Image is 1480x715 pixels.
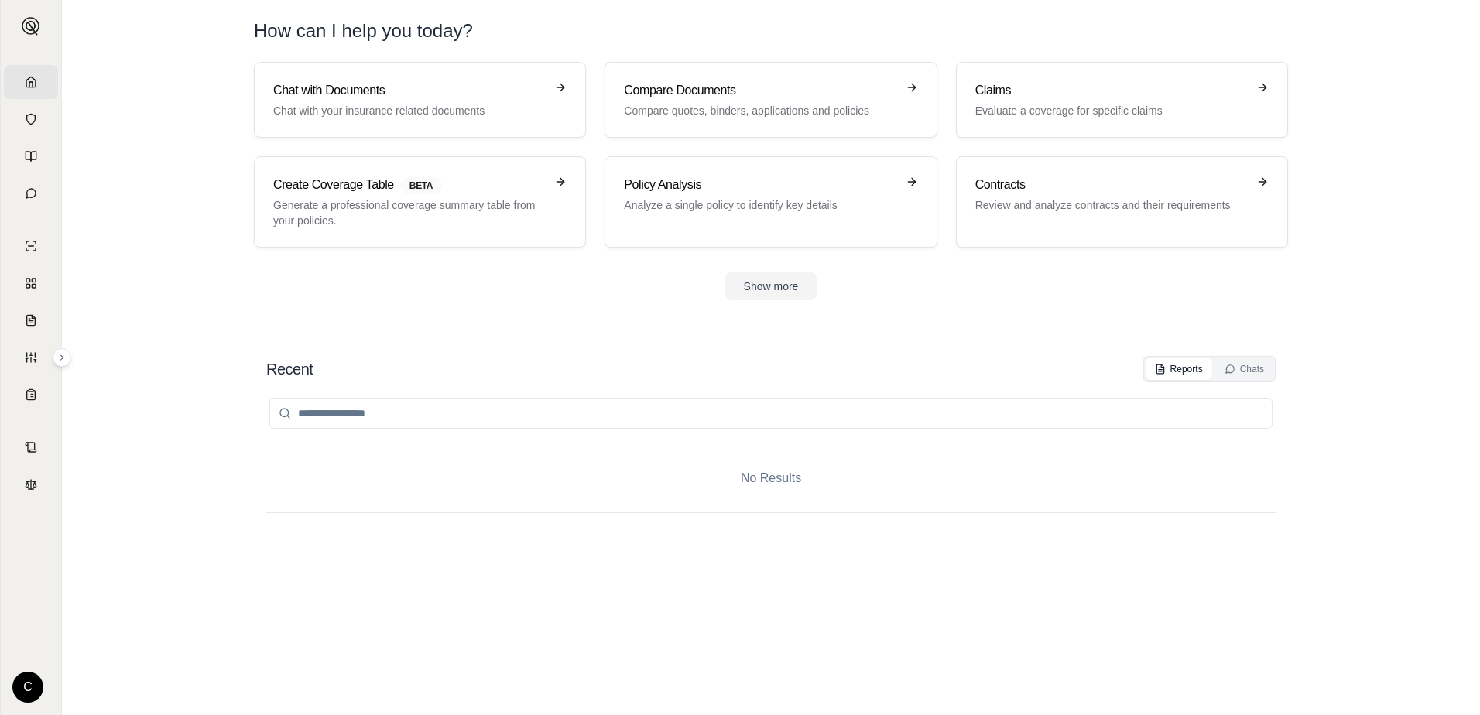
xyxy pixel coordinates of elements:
[1225,363,1264,375] div: Chats
[1155,363,1203,375] div: Reports
[4,340,58,375] a: Custom Report
[4,430,58,464] a: Contract Analysis
[12,672,43,703] div: C
[273,197,545,228] p: Generate a professional coverage summary table from your policies.
[273,176,545,194] h3: Create Coverage Table
[975,103,1247,118] p: Evaluate a coverage for specific claims
[273,103,545,118] p: Chat with your insurance related documents
[605,156,937,248] a: Policy AnalysisAnalyze a single policy to identify key details
[4,229,58,263] a: Single Policy
[4,176,58,210] a: Chat
[53,348,71,367] button: Expand sidebar
[4,102,58,136] a: Documents Vault
[4,65,58,99] a: Home
[400,177,442,194] span: BETA
[4,139,58,173] a: Prompt Library
[22,17,40,36] img: Expand sidebar
[254,156,586,248] a: Create Coverage TableBETAGenerate a professional coverage summary table from your policies.
[624,197,896,213] p: Analyze a single policy to identify key details
[4,378,58,412] a: Coverage Table
[266,444,1276,512] div: No Results
[975,81,1247,100] h3: Claims
[975,197,1247,213] p: Review and analyze contracts and their requirements
[624,176,896,194] h3: Policy Analysis
[254,19,473,43] h1: How can I help you today?
[15,11,46,42] button: Expand sidebar
[975,176,1247,194] h3: Contracts
[605,62,937,138] a: Compare DocumentsCompare quotes, binders, applications and policies
[956,62,1288,138] a: ClaimsEvaluate a coverage for specific claims
[273,81,545,100] h3: Chat with Documents
[1215,358,1273,380] button: Chats
[624,103,896,118] p: Compare quotes, binders, applications and policies
[725,272,817,300] button: Show more
[266,358,313,380] h2: Recent
[4,303,58,337] a: Claim Coverage
[4,266,58,300] a: Policy Comparisons
[1146,358,1212,380] button: Reports
[254,62,586,138] a: Chat with DocumentsChat with your insurance related documents
[4,467,58,501] a: Legal Search Engine
[956,156,1288,248] a: ContractsReview and analyze contracts and their requirements
[624,81,896,100] h3: Compare Documents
